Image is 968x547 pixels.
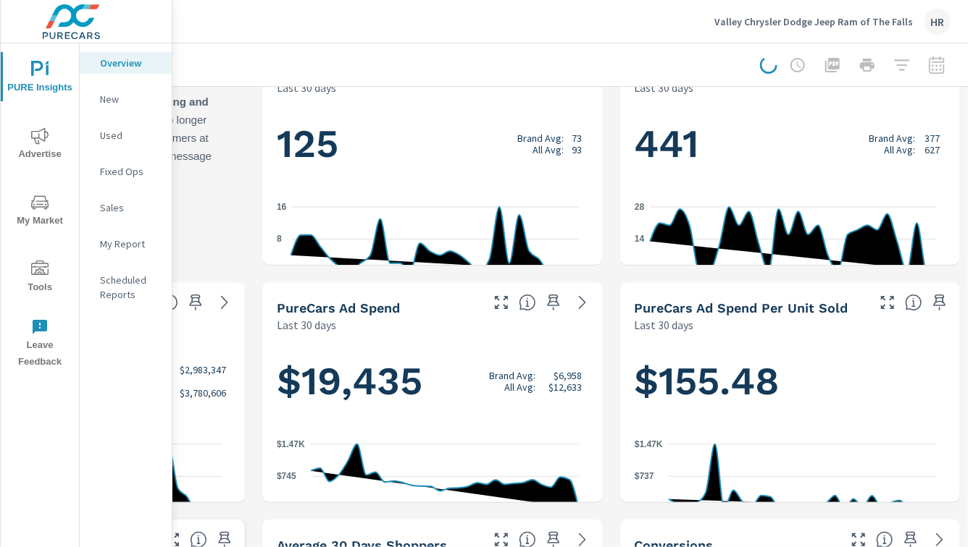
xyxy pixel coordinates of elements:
p: All Avg: [504,381,535,393]
p: My Report [100,237,160,251]
span: Save this to your personalized report [542,291,565,314]
p: Brand Avg: [489,370,535,381]
p: Used [100,128,160,143]
p: Last 30 days [277,316,336,334]
h1: 125 [277,119,588,169]
p: All Avg: [533,144,564,156]
p: 377 [925,132,940,144]
div: Sales [80,197,172,219]
h1: $155.48 [635,357,946,406]
p: Brand Avg: [869,132,915,144]
div: My Report [80,233,172,255]
p: Valley Chrysler Dodge Jeep Ram of The Falls [714,15,913,28]
span: Average cost of advertising per each vehicle sold at the dealer over the selected date range. The... [905,294,922,311]
p: 627 [925,144,940,156]
text: 28 [635,201,645,211]
p: Fixed Ops [100,164,160,179]
div: Fixed Ops [80,161,172,182]
text: $737 [635,471,654,481]
p: Sales [100,200,160,215]
div: Overview [80,52,172,74]
p: New [100,92,160,106]
p: Scheduled Reports [100,273,160,302]
text: $1.47K [277,438,305,449]
button: Make Fullscreen [490,291,513,314]
text: 16 [277,201,287,211]
p: 93 [572,144,583,156]
p: Last 30 days [635,316,694,334]
span: Leave Feedback [5,318,75,370]
h1: 441 [635,119,946,169]
p: $12,633 [549,381,583,393]
h5: PureCars Ad Spend Per Unit Sold [635,300,848,315]
div: HR [925,9,951,35]
text: $745 [277,471,296,481]
p: 73 [572,132,583,144]
button: Make Fullscreen [876,291,899,314]
span: Advertise [5,127,75,163]
a: See more details in report [213,291,236,314]
span: Total cost of media for all PureCars channels for the selected dealership group over the selected... [519,294,536,311]
p: Last 30 days [277,79,336,96]
h1: $19,435 [277,357,588,406]
h5: PureCars Ad Spend [277,300,400,315]
a: See more details in report [571,291,594,314]
div: nav menu [1,43,79,376]
p: Overview [100,56,160,70]
p: All Avg: [884,144,915,156]
span: Save this to your personalized report [184,291,207,314]
p: $6,958 [554,370,583,381]
p: $3,780,606 [180,387,226,399]
div: Used [80,124,172,146]
span: Save this to your personalized report [928,291,951,314]
span: Tools [5,260,75,296]
div: Scheduled Reports [80,269,172,305]
span: My Market [5,194,75,229]
p: $2,983,347 [180,364,226,376]
text: 8 [277,234,282,244]
p: Last 30 days [635,79,694,96]
text: 14 [635,234,645,244]
p: Brand Avg: [517,132,564,144]
span: PURE Insights [5,61,75,96]
text: $1.47K [635,438,663,449]
div: New [80,88,172,110]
